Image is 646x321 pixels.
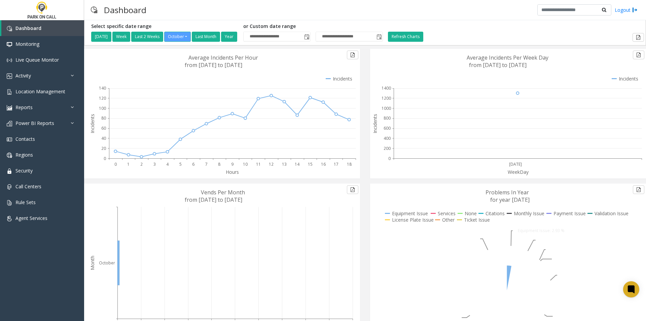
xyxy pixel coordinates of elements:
[101,146,106,151] text: 20
[632,6,638,13] img: logout
[164,32,191,42] button: October
[221,32,237,42] button: Year
[384,115,391,121] text: 800
[347,185,358,194] button: Export to pdf
[15,72,31,79] span: Activity
[256,161,261,167] text: 11
[127,161,130,167] text: 1
[7,200,12,205] img: 'icon'
[7,26,12,31] img: 'icon'
[231,161,234,167] text: 9
[334,161,338,167] text: 17
[89,114,96,133] text: Incidents
[15,57,59,63] span: Live Queue Monitor
[192,32,220,42] button: Last Month
[15,183,41,190] span: Call Centers
[131,32,163,42] button: Last 2 Weeks
[15,199,36,205] span: Rule Sets
[7,73,12,79] img: 'icon'
[15,136,35,142] span: Contacts
[375,32,383,41] span: Toggle popup
[179,161,182,167] text: 5
[384,125,391,131] text: 600
[633,33,644,42] button: Export to pdf
[192,161,194,167] text: 6
[15,104,33,110] span: Reports
[201,189,245,196] text: Vends Per Month
[166,161,169,167] text: 4
[382,105,391,111] text: 1000
[101,2,150,18] h3: Dashboard
[15,120,54,126] span: Power BI Reports
[15,25,41,31] span: Dashboard
[615,6,638,13] a: Logout
[15,88,65,95] span: Location Management
[7,137,12,142] img: 'icon'
[112,32,130,42] button: Week
[15,215,47,221] span: Agent Services
[226,169,239,175] text: Hours
[269,161,274,167] text: 12
[153,161,156,167] text: 3
[7,153,12,158] img: 'icon'
[518,228,565,233] text: Equipment Issue: 2.93 %
[384,146,391,151] text: 200
[633,51,644,59] button: Export to pdf
[7,184,12,190] img: 'icon'
[89,256,96,270] text: Month
[243,161,248,167] text: 10
[303,32,310,41] span: Toggle popup
[509,161,522,167] text: [DATE]
[99,95,106,101] text: 120
[382,95,391,101] text: 1200
[101,115,106,121] text: 80
[91,2,97,18] img: pageIcon
[372,114,378,133] text: Incidents
[7,105,12,110] img: 'icon'
[633,185,644,194] button: Export to pdf
[205,161,208,167] text: 7
[218,161,220,167] text: 8
[101,135,106,141] text: 40
[7,89,12,95] img: 'icon'
[114,161,117,167] text: 0
[7,58,12,63] img: 'icon'
[347,161,352,167] text: 18
[7,42,12,47] img: 'icon'
[388,156,391,161] text: 0
[91,24,238,29] h5: Select specific date range
[7,216,12,221] img: 'icon'
[99,85,106,91] text: 140
[99,105,106,111] text: 100
[91,32,111,42] button: [DATE]
[7,121,12,126] img: 'icon'
[282,161,287,167] text: 13
[486,189,529,196] text: Problems In Year
[308,161,313,167] text: 15
[99,260,115,266] text: October
[185,61,242,69] text: from [DATE] to [DATE]
[15,41,39,47] span: Monitoring
[467,54,548,61] text: Average Incidents Per Week Day
[15,167,33,174] span: Security
[321,161,326,167] text: 16
[15,152,33,158] span: Regions
[1,20,84,36] a: Dashboard
[243,24,383,29] h5: or Custom date range
[188,54,258,61] text: Average Incidents Per Hour
[140,161,143,167] text: 2
[101,125,106,131] text: 60
[295,161,300,167] text: 14
[185,196,242,203] text: from [DATE] to [DATE]
[469,61,527,69] text: from [DATE] to [DATE]
[382,85,391,91] text: 1400
[347,51,358,59] button: Export to pdf
[104,156,106,161] text: 0
[384,135,391,141] text: 400
[490,196,530,203] text: for year [DATE]
[7,168,12,174] img: 'icon'
[508,169,529,175] text: WeekDay
[388,32,423,42] button: Refresh Charts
